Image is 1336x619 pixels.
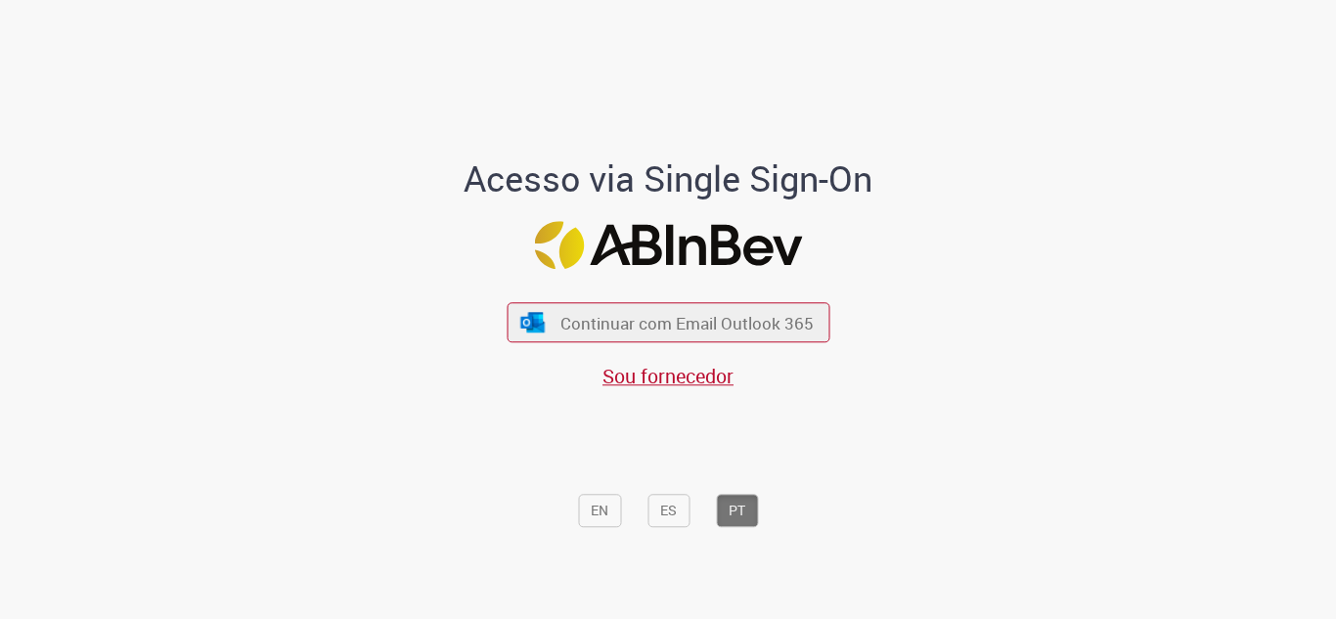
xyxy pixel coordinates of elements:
img: ícone Azure/Microsoft 360 [519,312,547,332]
a: Sou fornecedor [602,364,734,390]
img: Logo ABInBev [534,222,802,270]
button: ícone Azure/Microsoft 360 Continuar com Email Outlook 365 [507,302,829,342]
h1: Acesso via Single Sign-On [397,159,940,199]
span: Continuar com Email Outlook 365 [560,312,814,334]
button: ES [647,495,690,528]
button: EN [578,495,621,528]
button: PT [716,495,758,528]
